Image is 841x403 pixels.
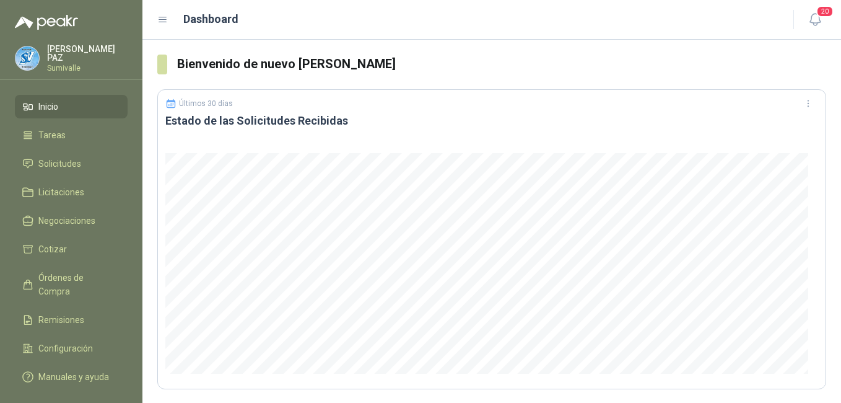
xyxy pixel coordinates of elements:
span: Inicio [38,100,58,113]
button: 20 [804,9,826,31]
h3: Estado de las Solicitudes Recibidas [165,113,818,128]
span: Órdenes de Compra [38,271,116,298]
span: Manuales y ayuda [38,370,109,384]
a: Manuales y ayuda [15,365,128,389]
span: Cotizar [38,242,67,256]
span: Configuración [38,342,93,355]
h3: Bienvenido de nuevo [PERSON_NAME] [177,55,826,74]
a: Tareas [15,123,128,147]
span: Licitaciones [38,185,84,199]
span: Tareas [38,128,66,142]
h1: Dashboard [183,11,238,28]
span: Solicitudes [38,157,81,170]
span: 20 [816,6,834,17]
a: Licitaciones [15,180,128,204]
p: [PERSON_NAME] PAZ [47,45,128,62]
span: Negociaciones [38,214,95,228]
span: Remisiones [38,313,84,327]
a: Solicitudes [15,152,128,175]
a: Órdenes de Compra [15,266,128,303]
a: Negociaciones [15,209,128,232]
a: Inicio [15,95,128,118]
p: Sumivalle [47,64,128,72]
a: Configuración [15,337,128,360]
img: Company Logo [15,46,39,70]
a: Remisiones [15,308,128,332]
a: Cotizar [15,237,128,261]
img: Logo peakr [15,15,78,30]
p: Últimos 30 días [179,99,233,108]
